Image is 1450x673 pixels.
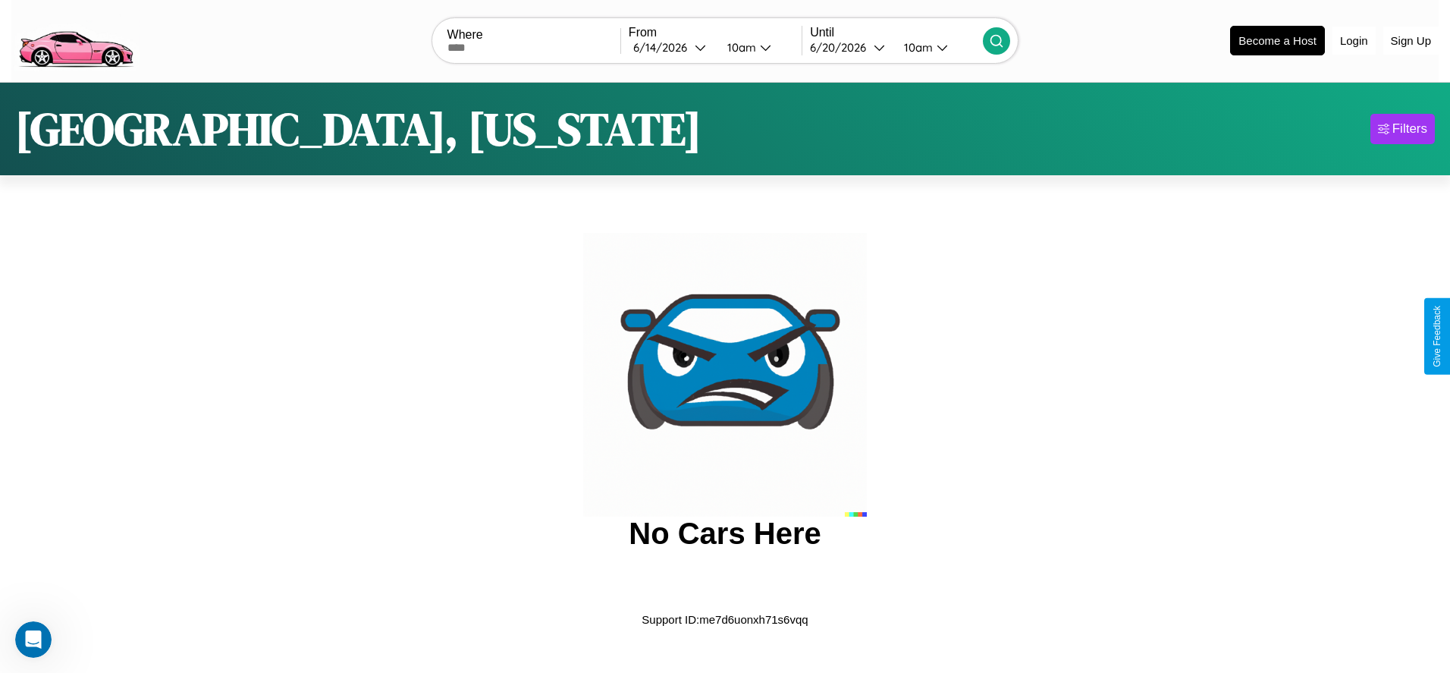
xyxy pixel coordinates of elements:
div: Give Feedback [1432,306,1442,367]
img: logo [11,8,140,71]
div: 6 / 14 / 2026 [633,40,695,55]
button: Filters [1370,114,1435,144]
h1: [GEOGRAPHIC_DATA], [US_STATE] [15,98,701,160]
div: 6 / 20 / 2026 [810,40,874,55]
div: Filters [1392,121,1427,137]
button: Sign Up [1383,27,1439,55]
label: From [629,26,802,39]
h2: No Cars Here [629,517,821,551]
label: Until [810,26,983,39]
iframe: Intercom live chat [15,621,52,658]
button: Login [1332,27,1376,55]
button: Become a Host [1230,26,1325,55]
label: Where [447,28,620,42]
img: car [583,233,867,517]
button: 10am [892,39,983,55]
button: 10am [715,39,802,55]
button: 6/14/2026 [629,39,715,55]
div: 10am [720,40,760,55]
p: Support ID: me7d6uonxh71s6vqq [642,609,808,630]
div: 10am [896,40,937,55]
